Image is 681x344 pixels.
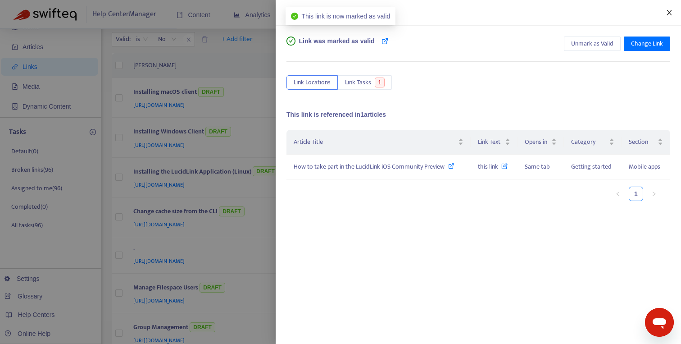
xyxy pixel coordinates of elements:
a: 1 [629,187,643,201]
button: Change Link [624,37,670,51]
span: Article Title [294,137,456,147]
span: Mobile apps [629,161,660,172]
th: Link Text [471,130,517,155]
span: check-circle [291,13,298,20]
span: This link is referenced in 1 articles [286,111,386,118]
span: This link is now marked as valid [302,13,390,20]
span: Category [571,137,608,147]
th: Article Title [286,130,471,155]
span: close [666,9,673,16]
button: Link Tasks1 [338,75,392,90]
li: Previous Page [611,187,625,201]
span: right [651,191,657,197]
iframe: To enrich screen reader interactions, please activate Accessibility in Grammarly extension settings [645,308,674,337]
span: Section [629,137,656,147]
button: left [611,187,625,201]
li: Next Page [647,187,661,201]
span: Opens in [525,137,549,147]
button: Unmark as Valid [564,37,621,51]
li: 1 [629,187,643,201]
span: Link Tasks [345,78,371,87]
button: right [647,187,661,201]
span: Change Link [631,39,663,49]
span: Link Locations [294,78,331,87]
span: Same tab [525,161,550,172]
button: Link Locations [286,75,338,90]
span: Link was marked as valid [299,37,375,55]
span: this link [478,161,508,172]
span: Unmark as Valid [571,39,613,49]
th: Category [564,130,622,155]
span: Link Text [478,137,503,147]
span: left [615,191,621,197]
span: Getting started [571,161,612,172]
th: Opens in [518,130,564,155]
th: Section [622,130,670,155]
button: Close [663,9,676,17]
span: check-circle [286,37,295,46]
span: 1 [375,78,385,87]
span: How to take part in the LucidLink iOS Community Preview [294,161,445,172]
